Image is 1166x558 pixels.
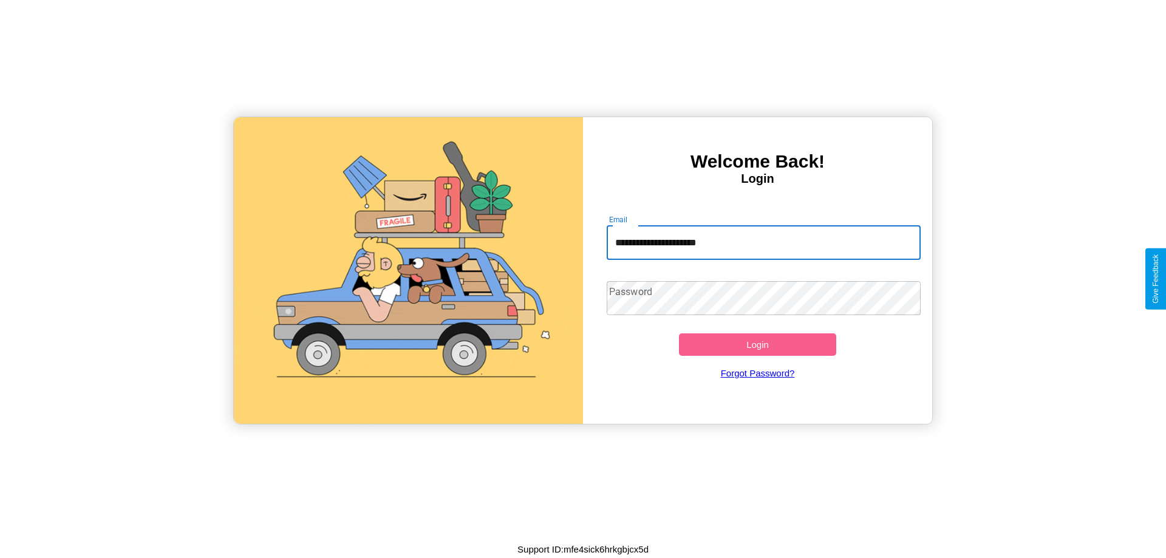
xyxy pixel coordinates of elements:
[601,356,915,390] a: Forgot Password?
[679,333,836,356] button: Login
[517,541,649,557] p: Support ID: mfe4sick6hrkgbjcx5d
[583,172,932,186] h4: Login
[609,214,628,225] label: Email
[583,151,932,172] h3: Welcome Back!
[234,117,583,424] img: gif
[1151,254,1160,304] div: Give Feedback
